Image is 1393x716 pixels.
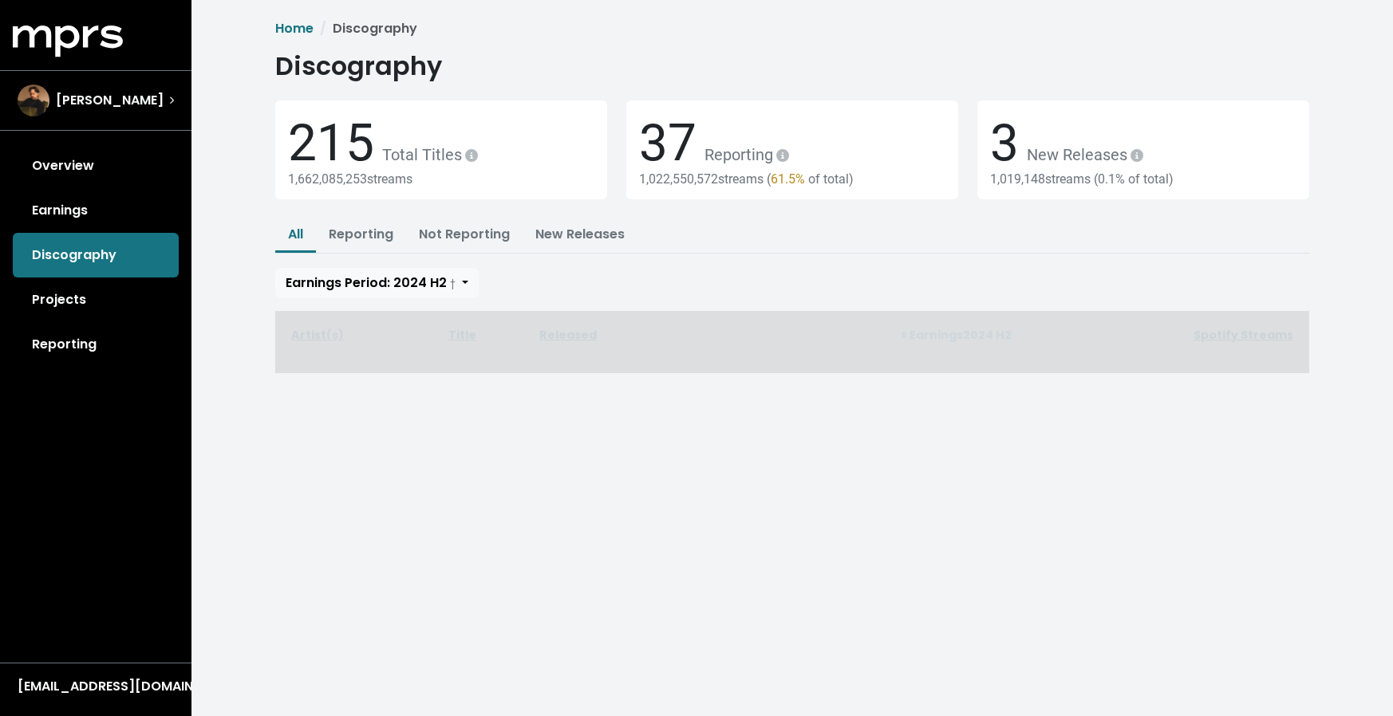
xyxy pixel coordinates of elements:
[990,113,1019,173] span: 3
[275,51,442,81] h1: Discography
[18,85,49,116] img: The selected account / producer
[990,171,1296,187] div: 1,019,148 streams ( of total)
[419,225,510,243] a: Not Reporting
[13,322,179,367] a: Reporting
[286,273,456,292] span: Earnings Period: 2024 H2
[374,145,481,164] span: Total Titles
[288,225,303,243] a: All
[450,277,456,290] small: †
[639,171,945,187] div: 1,022,550,572 streams ( of total)
[771,171,805,187] span: 61.5%
[56,91,164,110] span: [PERSON_NAME]
[639,113,696,173] span: 37
[696,145,792,164] span: Reporting
[1019,145,1146,164] span: New Releases
[13,31,123,49] a: mprs logo
[18,677,174,696] div: [EMAIL_ADDRESS][DOMAIN_NAME]
[275,19,314,37] a: Home
[288,171,594,187] div: 1,662,085,253 streams
[13,277,179,322] a: Projects
[535,225,625,243] a: New Releases
[288,113,374,173] span: 215
[13,676,179,697] button: [EMAIL_ADDRESS][DOMAIN_NAME]
[314,19,417,38] li: Discography
[13,188,179,233] a: Earnings
[275,268,479,298] button: Earnings Period: 2024 H2 †
[329,225,393,243] a: Reporting
[275,19,1309,38] nav: breadcrumb
[1098,171,1125,187] span: 0.1%
[13,144,179,188] a: Overview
